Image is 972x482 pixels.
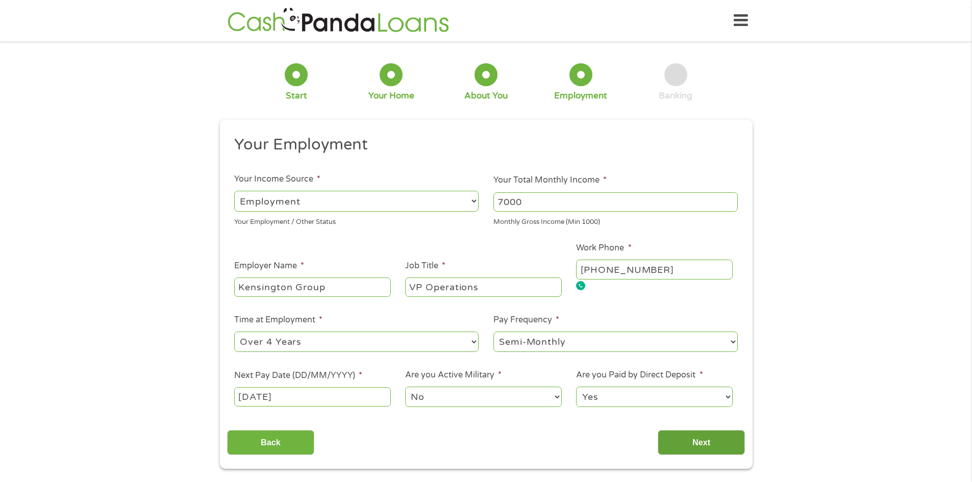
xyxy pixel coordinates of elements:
label: Job Title [405,261,445,271]
label: Your Income Source [234,174,320,185]
label: Employer Name [234,261,304,271]
h2: Your Employment [234,135,730,155]
div: Banking [659,90,692,102]
img: GetLoanNow Logo [225,6,452,35]
label: Next Pay Date (DD/MM/YYYY) [234,370,362,381]
input: (231) 754-4010 [576,260,732,279]
label: Work Phone [576,243,631,253]
input: Cashier [405,277,561,297]
div: Employment [554,90,607,102]
label: Pay Frequency [493,315,559,325]
label: Your Total Monthly Income [493,175,607,186]
label: Time at Employment [234,315,322,325]
div: Start [286,90,307,102]
div: About You [464,90,508,102]
div: Your Employment / Other Status [234,214,479,227]
input: Back [227,430,314,455]
input: 1800 [493,192,738,212]
div: Your Home [368,90,414,102]
label: Are you Paid by Direct Deposit [576,370,703,380]
input: Next [658,430,745,455]
label: Are you Active Military [405,370,502,380]
input: Walmart [234,277,390,297]
div: Monthly Gross Income (Min 1000) [493,214,738,227]
input: Use the arrow keys to pick a date [234,387,390,407]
